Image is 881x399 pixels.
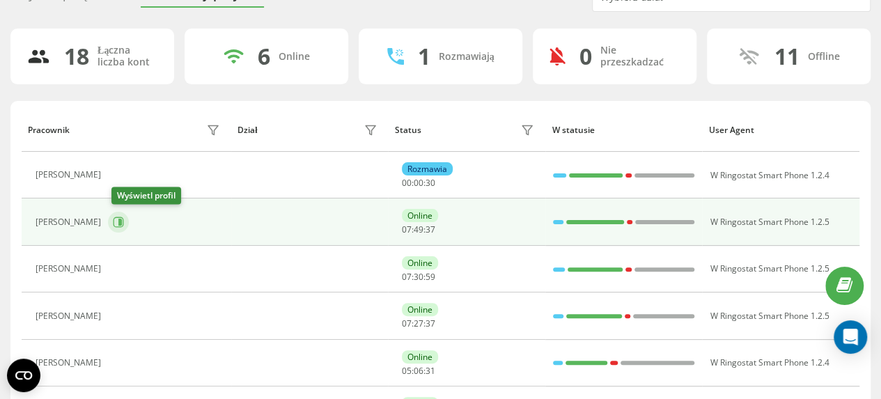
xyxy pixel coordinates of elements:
div: 18 [64,43,89,70]
div: Rozmawia [402,162,453,175]
div: W statusie [552,125,696,135]
span: 07 [402,318,412,329]
div: Rozmawiają [439,51,494,63]
div: : : [402,272,435,282]
div: Online [402,350,438,363]
div: [PERSON_NAME] [36,217,104,227]
span: 30 [414,271,423,283]
span: 27 [414,318,423,329]
div: 11 [774,43,800,70]
span: W Ringostat Smart Phone 1.2.5 [710,263,829,274]
div: : : [402,178,435,188]
div: Wyświetl profil [111,187,181,205]
span: W Ringostat Smart Phone 1.2.4 [710,357,829,368]
span: 30 [426,177,435,189]
div: Offline [808,51,840,63]
span: 07 [402,224,412,235]
span: 00 [414,177,423,189]
div: Dział [237,125,257,135]
div: Online [402,303,438,316]
div: Łączna liczba kont [98,45,157,68]
div: Open Intercom Messenger [834,320,867,354]
span: 31 [426,365,435,377]
div: : : [402,225,435,235]
span: W Ringostat Smart Phone 1.2.5 [710,216,829,228]
span: 37 [426,318,435,329]
div: [PERSON_NAME] [36,311,104,321]
span: 05 [402,365,412,377]
div: Online [402,256,438,269]
div: 0 [579,43,592,70]
div: 1 [418,43,430,70]
div: Online [402,209,438,222]
div: : : [402,366,435,376]
span: 06 [414,365,423,377]
div: [PERSON_NAME] [36,358,104,368]
div: Online [279,51,310,63]
div: : : [402,319,435,329]
div: [PERSON_NAME] [36,170,104,180]
span: 59 [426,271,435,283]
div: Pracownik [28,125,70,135]
div: User Agent [709,125,853,135]
span: 00 [402,177,412,189]
span: W Ringostat Smart Phone 1.2.5 [710,310,829,322]
div: [PERSON_NAME] [36,264,104,274]
span: W Ringostat Smart Phone 1.2.4 [710,169,829,181]
span: 07 [402,271,412,283]
div: Status [395,125,421,135]
div: Nie przeszkadzać [600,45,680,68]
span: 49 [414,224,423,235]
button: Open CMP widget [7,359,40,392]
span: 37 [426,224,435,235]
div: 6 [258,43,270,70]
